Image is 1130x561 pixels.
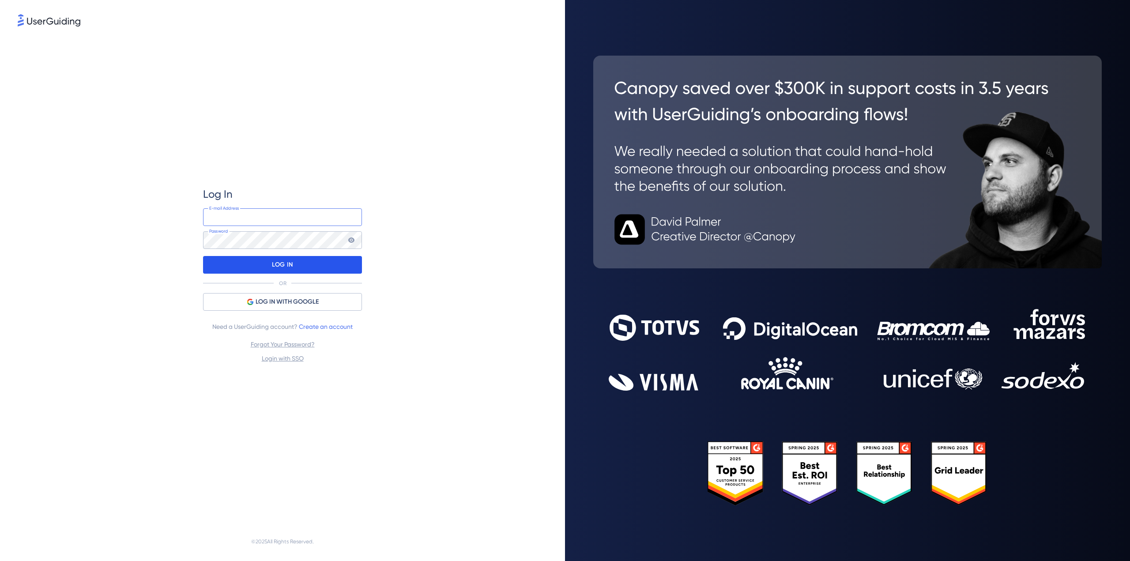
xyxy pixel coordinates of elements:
img: 25303e33045975176eb484905ab012ff.svg [708,441,987,505]
a: Create an account [299,323,353,330]
input: example@company.com [203,208,362,226]
p: LOG IN [272,258,293,272]
a: Login with SSO [262,355,304,362]
span: Need a UserGuiding account? [212,321,353,332]
img: 8faab4ba6bc7696a72372aa768b0286c.svg [18,14,80,26]
p: OR [279,280,286,287]
span: LOG IN WITH GOOGLE [256,297,319,307]
img: 26c0aa7c25a843aed4baddd2b5e0fa68.svg [593,56,1102,268]
span: © 2025 All Rights Reserved. [251,536,314,547]
img: 9302ce2ac39453076f5bc0f2f2ca889b.svg [609,309,1087,390]
a: Forgot Your Password? [251,341,315,348]
span: Log In [203,187,233,201]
